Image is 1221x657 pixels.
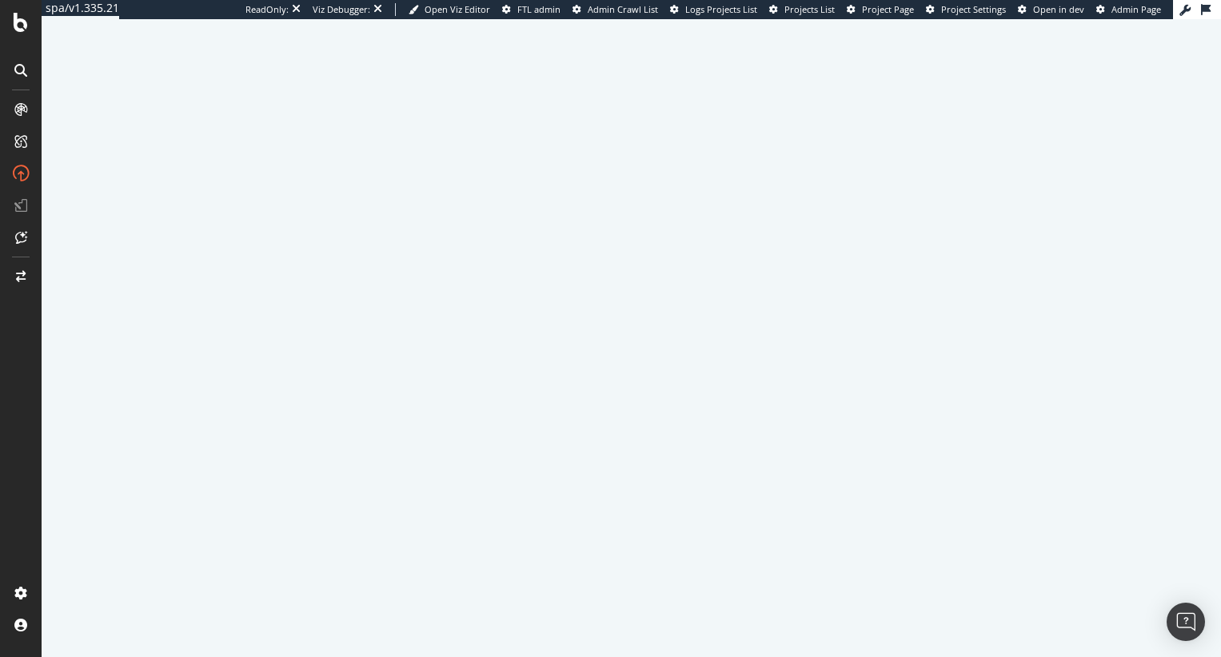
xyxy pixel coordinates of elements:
a: Project Page [847,3,914,16]
span: Open Viz Editor [425,3,490,15]
span: Project Page [862,3,914,15]
a: Project Settings [926,3,1006,16]
span: Projects List [784,3,835,15]
a: Admin Page [1096,3,1161,16]
a: Logs Projects List [670,3,757,16]
span: Logs Projects List [685,3,757,15]
span: Admin Crawl List [588,3,658,15]
div: Open Intercom Messenger [1167,603,1205,641]
a: Open in dev [1018,3,1084,16]
span: Open in dev [1033,3,1084,15]
a: Projects List [769,3,835,16]
a: Admin Crawl List [573,3,658,16]
a: Open Viz Editor [409,3,490,16]
span: FTL admin [517,3,561,15]
div: animation [574,297,689,354]
span: Admin Page [1111,3,1161,15]
div: Viz Debugger: [313,3,370,16]
a: FTL admin [502,3,561,16]
span: Project Settings [941,3,1006,15]
div: ReadOnly: [245,3,289,16]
